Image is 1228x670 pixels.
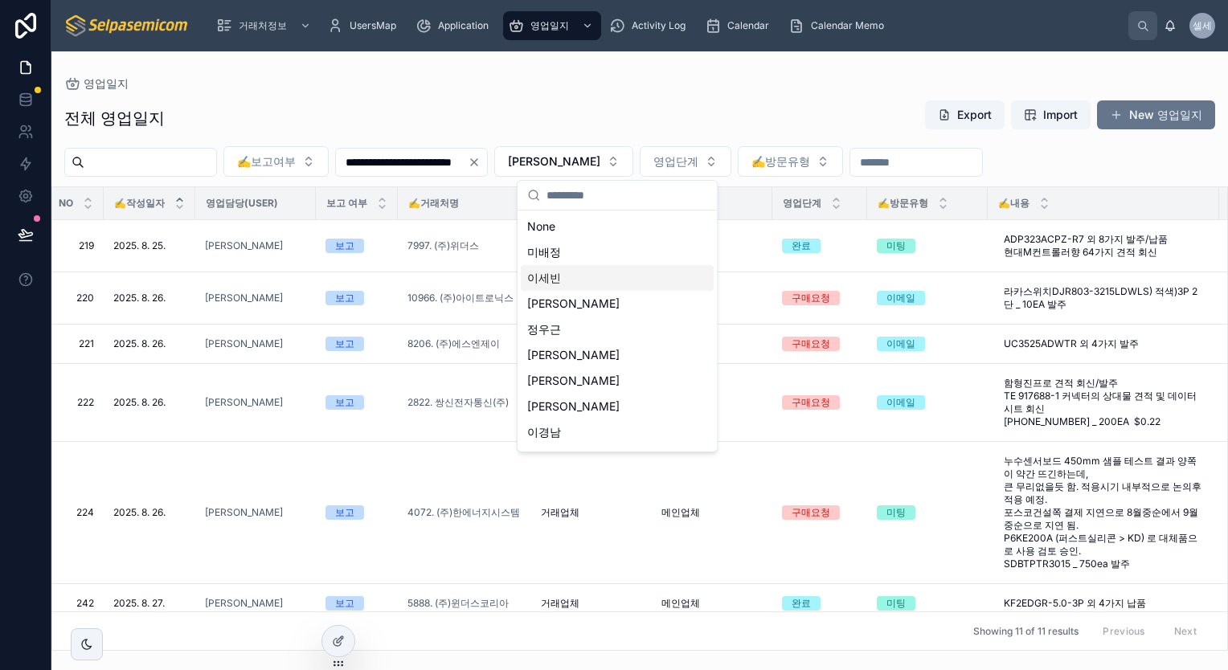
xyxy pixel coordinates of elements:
[886,291,915,305] div: 이메일
[782,596,858,611] a: 완료
[604,11,697,40] a: Activity Log
[438,19,489,32] span: Application
[811,19,884,32] span: Calendar Memo
[113,239,166,252] span: 2025. 8. 25.
[640,146,731,177] button: Select Button
[468,156,487,169] button: Clear
[632,19,686,32] span: Activity Log
[205,239,283,252] a: [PERSON_NAME]
[411,11,500,40] a: Application
[335,395,354,410] div: 보고
[1193,19,1212,32] span: 셀세
[541,597,579,610] span: 거래업체
[792,239,811,253] div: 완료
[325,337,388,351] a: 보고
[1004,233,1203,259] span: ADP323ACPZ-R7 외 8가지 발주/납품 현대M컨트롤러향 64가지 견적 회신
[335,239,354,253] div: 보고
[205,292,283,304] a: [PERSON_NAME]
[325,596,388,611] a: 보고
[792,291,830,305] div: 구매요청
[997,331,1210,357] a: UC3525ADWTR 외 4가지 발주
[68,506,94,519] a: 224
[782,291,858,305] a: 구매요청
[653,153,698,170] span: 영업단계
[518,210,717,451] div: Suggestions
[886,239,906,253] div: 미팅
[407,506,520,519] span: 4072. (주)한에너지시스템
[205,396,306,409] a: [PERSON_NAME]
[997,370,1210,435] a: 함형진프로 견적 회신/발주 TE 917688-1 커넥터의 상대물 견적 및 데이터시트 회신 [PHONE_NUMBER] _ 200EA $0.22
[113,337,186,350] a: 2025. 8. 26.
[782,395,858,410] a: 구매요청
[527,296,620,312] span: [PERSON_NAME]
[335,596,354,611] div: 보고
[886,505,906,520] div: 미팅
[68,337,94,350] span: 221
[205,506,306,519] a: [PERSON_NAME]
[407,506,522,519] a: 4072. (주)한에너지시스템
[530,19,569,32] span: 영업일지
[997,590,1210,616] a: KF2EDGR-5.0-3P 외 4가지 납품
[407,337,500,350] a: 8206. (주)에스엔제이
[661,506,700,519] span: 메인업체
[205,239,306,252] a: [PERSON_NAME]
[661,597,763,610] a: 메인업체
[205,292,306,304] a: [PERSON_NAME]
[205,597,306,610] a: [PERSON_NAME]
[113,506,166,519] span: 2025. 8. 26.
[792,505,830,520] div: 구매요청
[325,291,388,305] a: 보고
[239,19,287,32] span: 거래처정보
[792,337,830,351] div: 구매요청
[1097,100,1215,129] button: New 영업일지
[325,239,388,253] a: 보고
[68,239,94,252] span: 219
[113,337,166,350] span: 2025. 8. 26.
[792,596,811,611] div: 완료
[877,395,978,410] a: 이메일
[205,337,283,350] a: [PERSON_NAME]
[527,450,620,466] span: [PERSON_NAME]
[407,597,509,610] span: 5888. (주)윈더스코리아
[877,596,978,611] a: 미팅
[325,395,388,410] a: 보고
[792,395,830,410] div: 구매요청
[751,153,810,170] span: ✍️방문유형
[84,76,129,92] span: 영업일지
[113,292,186,304] a: 2025. 8. 26.
[1004,377,1203,428] span: 함형진프로 견적 회신/발주 TE 917688-1 커넥터의 상대물 견적 및 데이터시트 회신 [PHONE_NUMBER] _ 200EA $0.22
[68,292,94,304] span: 220
[407,292,514,304] a: 10966. (주)아이트로닉스
[997,279,1210,317] a: 라카스위치DJR803-3215LDWLS) 적색)3P 2단 _ 10EA 발주
[68,597,94,610] a: 242
[503,11,601,40] a: 영업일지
[527,398,620,415] span: [PERSON_NAME]
[68,396,94,409] span: 222
[527,373,620,389] span: [PERSON_NAME]
[541,506,579,519] span: 거래업체
[508,153,600,170] span: [PERSON_NAME]
[877,337,978,351] a: 이메일
[64,13,190,39] img: App logo
[205,506,283,519] a: [PERSON_NAME]
[203,8,1128,43] div: scrollable content
[205,396,283,409] a: [PERSON_NAME]
[998,197,1029,210] span: ✍️내용
[1004,337,1139,350] span: UC3525ADWTR 외 4가지 발주
[877,291,978,305] a: 이메일
[350,19,396,32] span: UsersMap
[494,146,633,177] button: Select Button
[1004,285,1203,311] span: 라카스위치DJR803-3215LDWLS) 적색)3P 2단 _ 10EA 발주
[886,337,915,351] div: 이메일
[527,244,561,260] span: 미배정
[527,270,561,286] span: 이세빈
[527,321,561,337] span: 정우근
[322,11,407,40] a: UsersMap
